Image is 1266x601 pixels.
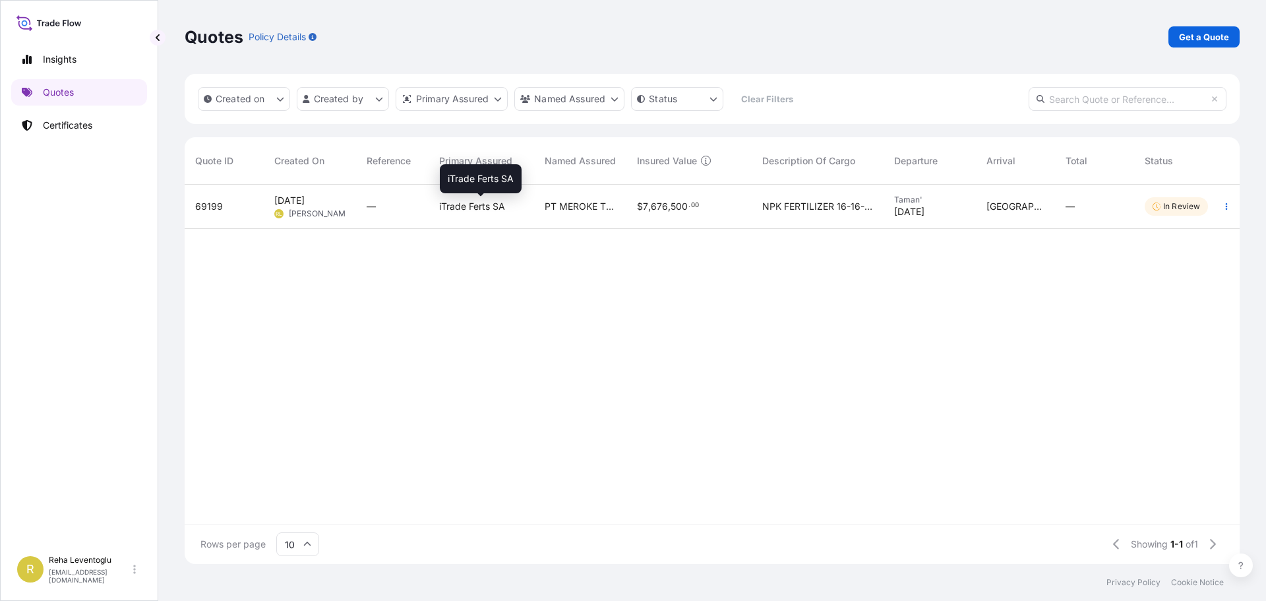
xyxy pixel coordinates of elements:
[249,30,306,44] p: Policy Details
[1106,577,1160,588] a: Privacy Policy
[49,555,131,565] p: Reha Leventoglu
[730,88,804,110] button: Clear Filters
[1145,154,1173,168] span: Status
[11,79,147,106] a: Quotes
[11,112,147,139] a: Certificates
[691,203,699,208] span: 00
[545,154,616,168] span: Named Assured
[439,200,505,213] span: iTrade Ferts SA
[648,202,651,211] span: ,
[43,119,92,132] p: Certificates
[1163,201,1200,212] p: In Review
[289,208,353,219] span: [PERSON_NAME]
[276,207,282,220] span: RL
[762,200,873,213] span: NPK FERTILIZER 16-16-16, Merek: Mutiara HS CODE : 3105.20 NET WEIGHT : 13,000.00 MT GROSS WEIGHT ...
[11,46,147,73] a: Insights
[545,200,616,213] span: PT MEROKE TETAP JAYA
[216,92,265,106] p: Created on
[631,87,723,111] button: certificateStatus Filter options
[643,202,648,211] span: 7
[894,195,965,205] span: Taman'
[651,202,668,211] span: 676
[534,92,605,106] p: Named Assured
[274,154,324,168] span: Created On
[274,194,305,207] span: [DATE]
[396,87,508,111] button: distributor Filter options
[1168,26,1240,47] a: Get a Quote
[688,203,690,208] span: .
[297,87,389,111] button: createdBy Filter options
[1066,154,1087,168] span: Total
[185,26,243,47] p: Quotes
[1066,200,1075,213] span: —
[741,92,793,106] p: Clear Filters
[671,202,688,211] span: 500
[762,154,855,168] span: Description Of Cargo
[367,200,376,213] span: —
[439,154,512,168] span: Primary Assured
[195,154,233,168] span: Quote ID
[1029,87,1226,111] input: Search Quote or Reference...
[514,87,624,111] button: cargoOwner Filter options
[986,200,1044,213] span: [GEOGRAPHIC_DATA]
[43,53,76,66] p: Insights
[986,154,1015,168] span: Arrival
[637,154,697,168] span: Insured Value
[668,202,671,211] span: ,
[198,87,290,111] button: createdOn Filter options
[894,205,924,218] span: [DATE]
[195,200,223,213] span: 69199
[1131,538,1168,551] span: Showing
[49,568,131,584] p: [EMAIL_ADDRESS][DOMAIN_NAME]
[1186,538,1198,551] span: of 1
[43,86,74,99] p: Quotes
[200,538,266,551] span: Rows per page
[1179,30,1229,44] p: Get a Quote
[448,172,514,185] span: iTrade Ferts SA
[367,154,411,168] span: Reference
[1171,577,1224,588] a: Cookie Notice
[649,92,677,106] p: Status
[416,92,489,106] p: Primary Assured
[1170,538,1183,551] span: 1-1
[314,92,364,106] p: Created by
[637,202,643,211] span: $
[26,563,34,576] span: R
[894,154,938,168] span: Departure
